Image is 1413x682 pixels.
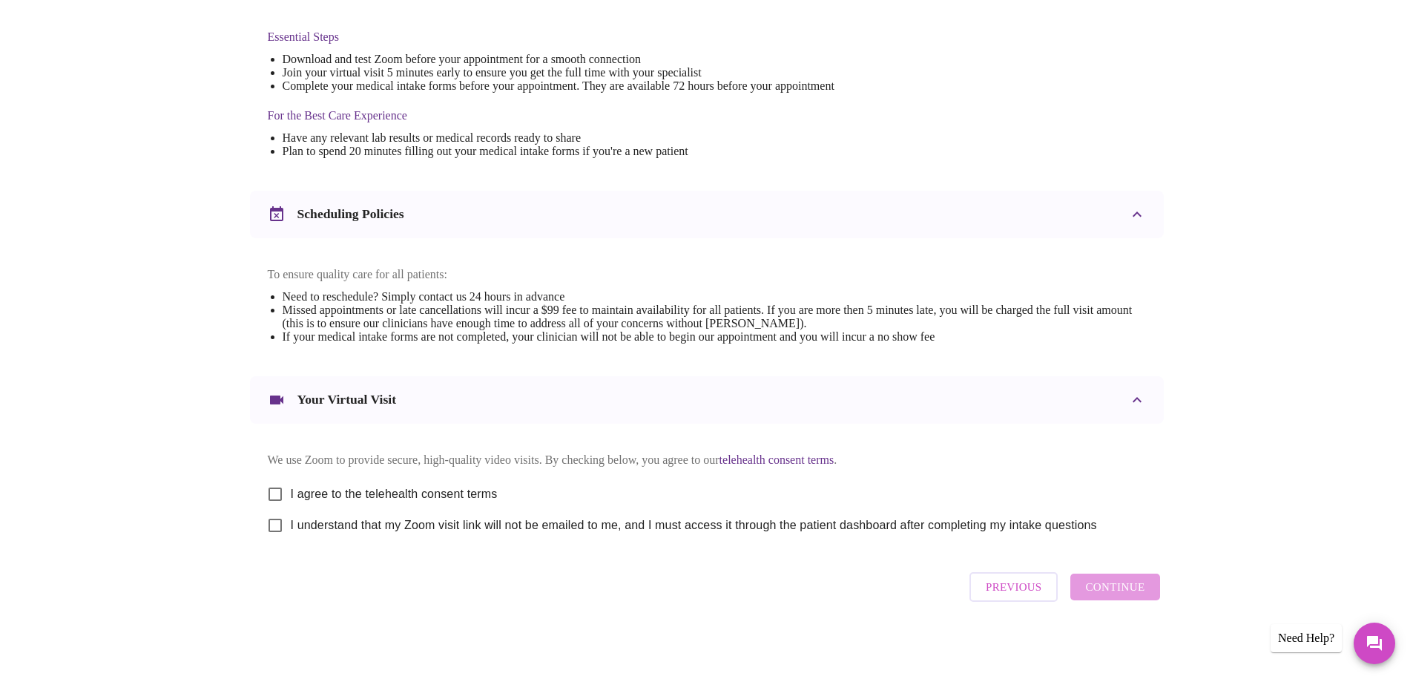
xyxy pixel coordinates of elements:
button: Messages [1354,623,1395,664]
p: To ensure quality care for all patients: [268,268,1146,281]
p: We use Zoom to provide secure, high-quality video visits. By checking below, you agree to our . [268,453,1146,467]
span: I understand that my Zoom visit link will not be emailed to me, and I must access it through the ... [291,517,1097,534]
h4: Essential Steps [268,30,834,44]
div: Need Help? [1271,624,1342,652]
li: Plan to spend 20 minutes filling out your medical intake forms if you're a new patient [283,145,834,158]
li: Download and test Zoom before your appointment for a smooth connection [283,53,834,66]
div: Your Virtual Visit [250,376,1164,424]
li: If your medical intake forms are not completed, your clinician will not be able to begin our appo... [283,330,1146,344]
li: Have any relevant lab results or medical records ready to share [283,131,834,145]
span: I agree to the telehealth consent terms [291,485,498,503]
div: Scheduling Policies [250,191,1164,238]
li: Need to reschedule? Simply contact us 24 hours in advance [283,290,1146,304]
h3: Scheduling Policies [297,206,404,222]
span: Previous [986,577,1041,597]
a: telehealth consent terms [719,453,834,466]
li: Complete your medical intake forms before your appointment. They are available 72 hours before yo... [283,79,834,93]
li: Missed appointments or late cancellations will incur a $99 fee to maintain availability for all p... [283,304,1146,330]
li: Join your virtual visit 5 minutes early to ensure you get the full time with your specialist [283,66,834,79]
button: Previous [969,572,1058,602]
h3: Your Virtual Visit [297,392,397,407]
h4: For the Best Care Experience [268,109,834,122]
